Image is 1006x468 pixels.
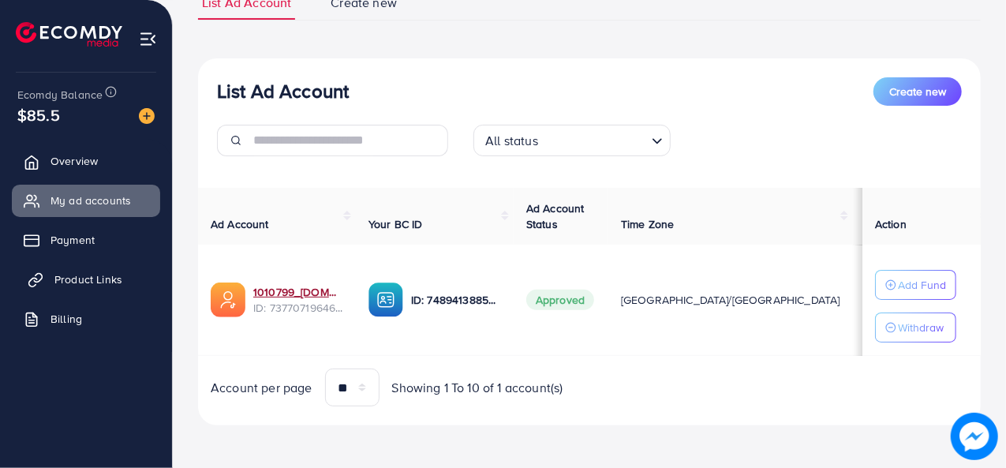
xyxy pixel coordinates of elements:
[253,284,343,300] a: 1010799_[DOMAIN_NAME]_1717608432134
[253,300,343,316] span: ID: 7377071964634038288
[898,318,944,337] p: Withdraw
[875,216,907,232] span: Action
[139,108,155,124] img: image
[392,379,563,397] span: Showing 1 To 10 of 1 account(s)
[12,264,160,295] a: Product Links
[12,224,160,256] a: Payment
[368,216,423,232] span: Your BC ID
[889,84,946,99] span: Create new
[951,413,998,460] img: image
[411,290,501,309] p: ID: 7489413885926260744
[139,30,157,48] img: menu
[211,216,269,232] span: Ad Account
[50,232,95,248] span: Payment
[12,185,160,216] a: My ad accounts
[50,153,98,169] span: Overview
[16,22,122,47] img: logo
[17,103,60,126] span: $85.5
[543,126,645,152] input: Search for option
[875,270,956,300] button: Add Fund
[211,379,312,397] span: Account per page
[211,283,245,317] img: ic-ads-acc.e4c84228.svg
[621,216,674,232] span: Time Zone
[50,193,131,208] span: My ad accounts
[54,271,122,287] span: Product Links
[621,292,840,308] span: [GEOGRAPHIC_DATA]/[GEOGRAPHIC_DATA]
[482,129,541,152] span: All status
[253,284,343,316] div: <span class='underline'>1010799_dokandari.pk_1717608432134</span></br>7377071964634038288
[368,283,403,317] img: ic-ba-acc.ded83a64.svg
[526,290,594,310] span: Approved
[217,80,349,103] h3: List Ad Account
[473,125,671,156] div: Search for option
[873,77,962,106] button: Create new
[875,313,956,343] button: Withdraw
[12,145,160,177] a: Overview
[17,87,103,103] span: Ecomdy Balance
[12,303,160,335] a: Billing
[526,200,585,232] span: Ad Account Status
[898,275,946,294] p: Add Fund
[50,311,82,327] span: Billing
